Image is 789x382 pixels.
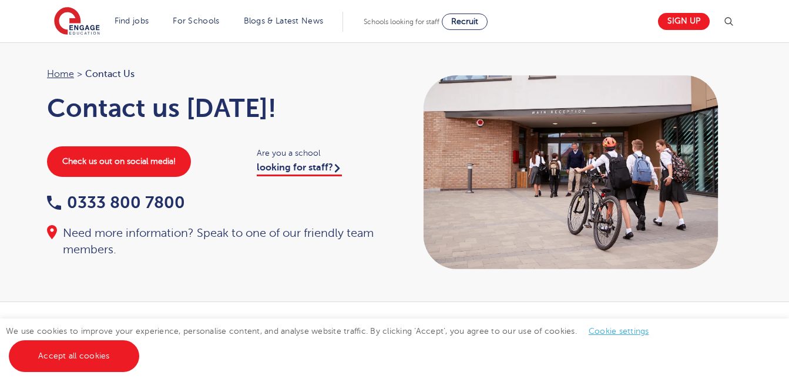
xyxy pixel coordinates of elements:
[115,16,149,25] a: Find jobs
[257,162,342,176] a: looking for staff?
[9,340,139,372] a: Accept all cookies
[442,14,488,30] a: Recruit
[173,16,219,25] a: For Schools
[85,66,135,82] span: Contact Us
[658,13,710,30] a: Sign up
[47,69,74,79] a: Home
[77,69,82,79] span: >
[47,225,383,258] div: Need more information? Speak to one of our friendly team members.
[47,193,185,212] a: 0333 800 7800
[6,327,661,360] span: We use cookies to improve your experience, personalise content, and analyse website traffic. By c...
[451,17,478,26] span: Recruit
[47,146,191,177] a: Check us out on social media!
[54,7,100,36] img: Engage Education
[589,327,649,336] a: Cookie settings
[47,93,383,123] h1: Contact us [DATE]!
[244,16,324,25] a: Blogs & Latest News
[47,66,383,82] nav: breadcrumb
[257,146,383,160] span: Are you a school
[364,18,439,26] span: Schools looking for staff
